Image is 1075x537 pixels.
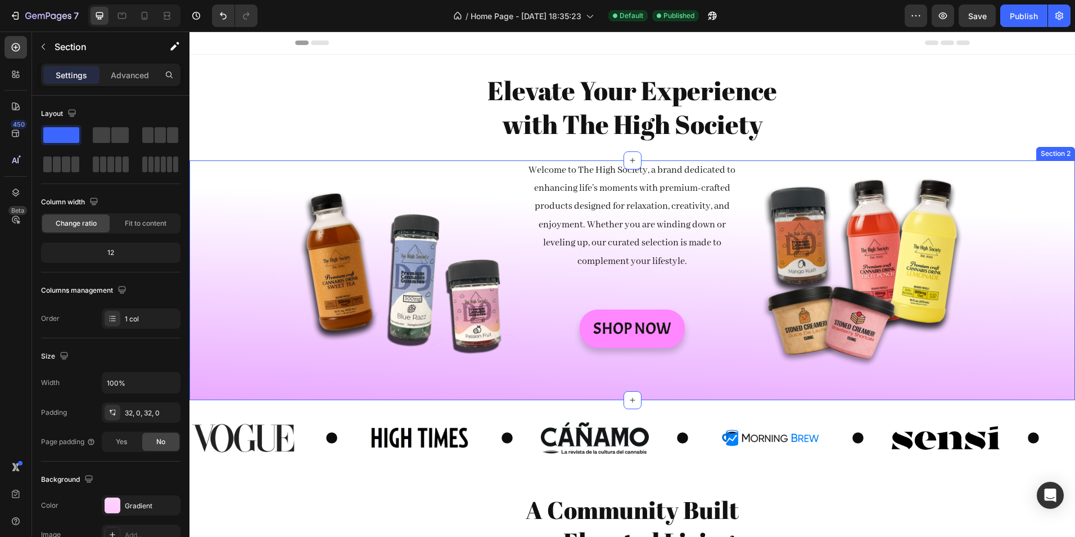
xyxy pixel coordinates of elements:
[41,349,71,364] div: Size
[466,10,468,22] span: /
[333,130,553,239] p: Welcome to The High Society, a brand dedicated to enhancing life’s moments with premium-crafted p...
[102,373,180,393] input: Auto
[702,395,810,418] img: Alt image
[849,117,883,127] div: Section 2
[56,69,87,81] p: Settings
[8,206,27,215] div: Beta
[116,437,127,447] span: Yes
[125,314,178,324] div: 1 col
[41,195,101,210] div: Column width
[968,11,987,21] span: Save
[41,472,96,487] div: Background
[4,5,84,27] button: 7
[125,501,178,511] div: Gradient
[41,500,58,511] div: Color
[959,5,996,27] button: Save
[56,218,97,229] span: Change ratio
[351,391,459,423] img: Alt image
[11,120,27,129] div: 450
[125,218,166,229] span: Fit to content
[156,437,165,447] span: No
[1,391,109,423] img: Alt image
[41,314,60,324] div: Order
[558,129,780,351] img: gempages_554736528262169651-03b68b75-8494-4aeb-97aa-d91ccec022da.png
[125,408,178,418] div: 32, 0, 32, 0
[41,408,67,418] div: Padding
[41,283,129,298] div: Columns management
[111,69,149,81] p: Advanced
[43,245,178,261] div: 12
[527,379,635,433] img: Alt image
[1000,5,1047,27] button: Publish
[1037,482,1064,509] div: Open Intercom Messenger
[471,10,581,22] span: Home Page - [DATE] 18:35:23
[189,32,1075,537] iframe: Design area
[663,11,694,21] span: Published
[41,106,79,122] div: Layout
[404,283,482,312] p: SHOP NOW
[55,40,147,53] p: Section
[620,11,643,21] span: Default
[212,5,258,27] div: Undo/Redo
[390,278,495,316] a: SHOP NOW
[41,378,60,388] div: Width
[41,437,96,447] div: Page padding
[106,462,780,527] h2: A Community Built on Elevated Living
[74,9,79,23] p: 7
[176,376,284,437] img: Alt image
[1010,10,1038,22] div: Publish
